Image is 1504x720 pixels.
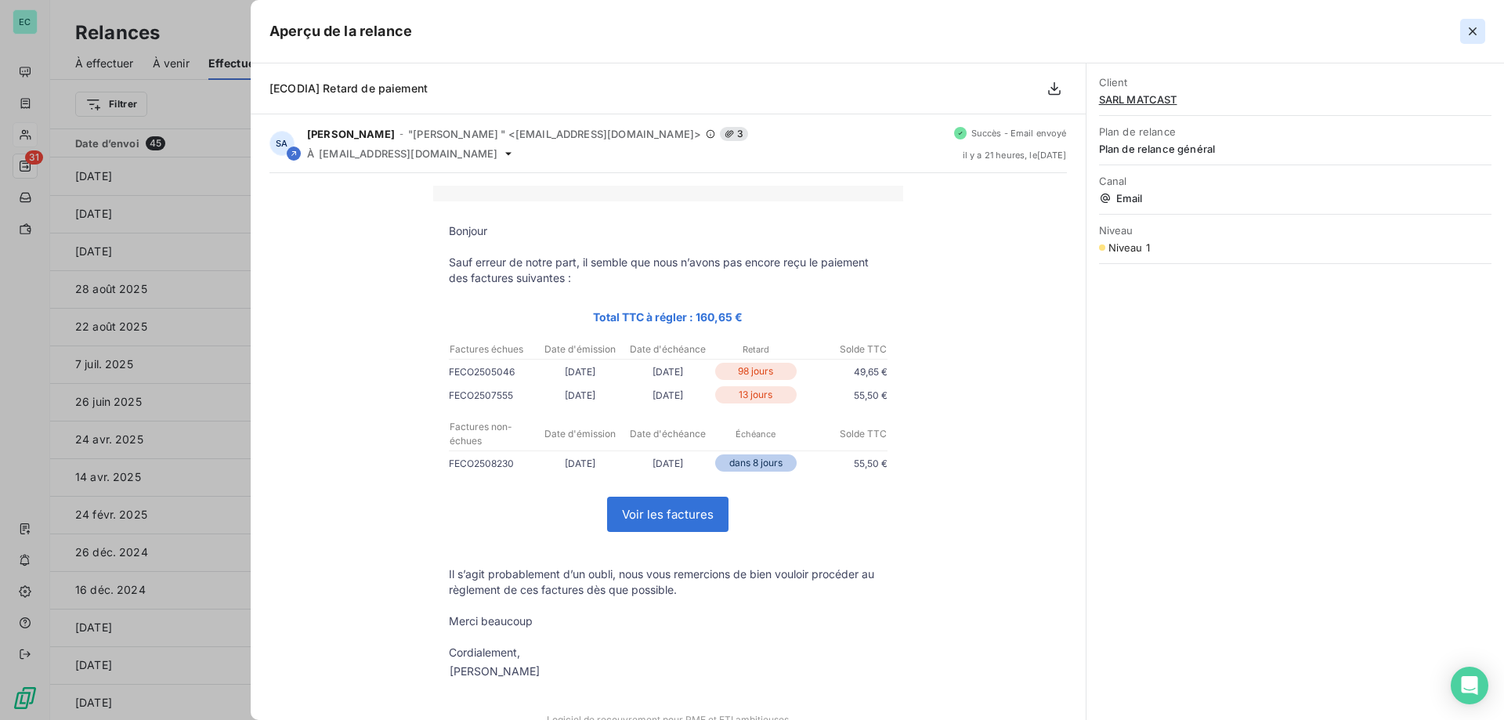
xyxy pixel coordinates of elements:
a: Voir les factures [608,497,728,531]
p: Solde TTC [801,427,887,441]
p: Retard [713,342,799,356]
p: [DATE] [624,387,712,403]
p: Factures échues [450,342,536,356]
p: 13 jours [715,386,797,403]
p: FECO2507555 [449,387,537,403]
p: [DATE] [624,364,712,380]
p: Bonjour [449,223,888,239]
p: Échéance [713,427,799,441]
p: 55,50 € [800,455,888,472]
p: [DATE] [537,455,624,472]
p: Date d'échéance [625,427,711,441]
p: 55,50 € [800,387,888,403]
p: Date d'émission [537,427,624,441]
span: [PERSON_NAME] [307,128,395,140]
p: 98 jours [715,363,797,380]
span: Niveau [1099,224,1491,237]
span: À [307,147,314,160]
p: [DATE] [537,364,624,380]
span: SARL MATCAST [1099,93,1491,106]
div: Open Intercom Messenger [1451,667,1488,704]
p: Cordialement, [449,645,888,660]
p: 49,65 € [800,364,888,380]
span: Email [1099,192,1491,204]
p: Il s’agit probablement d’un oubli, nous vous remercions de bien vouloir procéder au règlement de ... [449,566,888,598]
p: FECO2505046 [449,364,537,380]
p: [DATE] [537,387,624,403]
span: [EMAIL_ADDRESS][DOMAIN_NAME] [319,147,497,160]
span: Plan de relance [1099,125,1491,138]
span: Canal [1099,175,1491,187]
p: Date d'émission [537,342,624,356]
p: Date d'échéance [625,342,711,356]
span: Niveau 1 [1108,241,1150,254]
div: [PERSON_NAME] [450,664,540,679]
span: [ECODIA] Retard de paiement [269,81,428,95]
div: SA [269,131,295,156]
p: Merci beaucoup [449,613,888,629]
p: dans 8 jours [715,454,797,472]
span: - [399,129,403,139]
p: Total TTC à régler : 160,65 € [449,308,888,326]
span: 3 [720,127,748,141]
span: Client [1099,76,1491,89]
span: Succès - Email envoyé [971,128,1067,138]
p: Sauf erreur de notre part, il semble que nous n’avons pas encore reçu le paiement des factures su... [449,255,888,286]
span: il y a 21 heures , le [DATE] [963,150,1067,160]
p: FECO2508230 [449,455,537,472]
p: Solde TTC [801,342,887,356]
h5: Aperçu de la relance [269,20,412,42]
p: [DATE] [624,455,712,472]
span: "[PERSON_NAME] " <[EMAIL_ADDRESS][DOMAIN_NAME]> [408,128,701,140]
p: Factures non-échues [450,420,536,448]
span: Plan de relance général [1099,143,1491,155]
